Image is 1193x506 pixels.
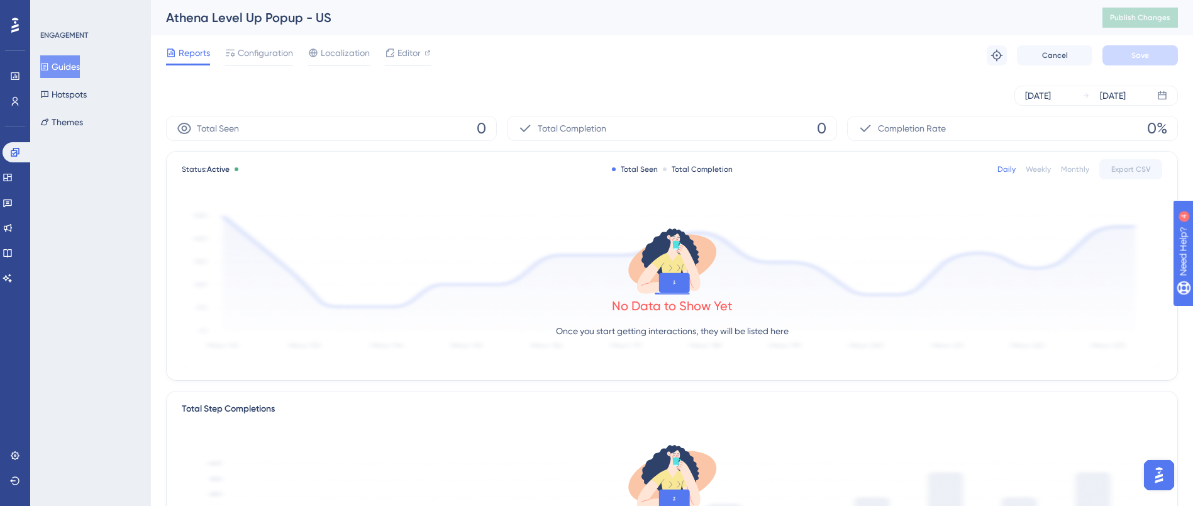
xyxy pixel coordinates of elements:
[663,164,733,174] div: Total Completion
[817,118,826,138] span: 0
[1042,50,1068,60] span: Cancel
[1140,456,1178,494] iframe: UserGuiding AI Assistant Launcher
[40,83,87,106] button: Hotspots
[179,45,210,60] span: Reports
[612,164,658,174] div: Total Seen
[1111,164,1151,174] span: Export CSV
[1017,45,1092,65] button: Cancel
[197,121,239,136] span: Total Seen
[1061,164,1089,174] div: Monthly
[207,165,230,174] span: Active
[878,121,946,136] span: Completion Rate
[997,164,1016,174] div: Daily
[1102,45,1178,65] button: Save
[30,3,79,18] span: Need Help?
[556,323,789,339] p: Once you start getting interactions, they will be listed here
[40,30,88,40] div: ENGAGEMENT
[40,111,83,133] button: Themes
[238,45,293,60] span: Configuration
[538,121,606,136] span: Total Completion
[1099,159,1162,179] button: Export CSV
[87,6,91,16] div: 4
[1025,88,1051,103] div: [DATE]
[321,45,370,60] span: Localization
[1102,8,1178,28] button: Publish Changes
[40,55,80,78] button: Guides
[612,297,733,315] div: No Data to Show Yet
[477,118,486,138] span: 0
[1110,13,1170,23] span: Publish Changes
[1131,50,1149,60] span: Save
[1026,164,1051,174] div: Weekly
[1100,88,1126,103] div: [DATE]
[166,9,1071,26] div: Athena Level Up Popup - US
[1147,118,1167,138] span: 0%
[182,164,230,174] span: Status:
[397,45,421,60] span: Editor
[182,402,275,417] div: Total Step Completions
